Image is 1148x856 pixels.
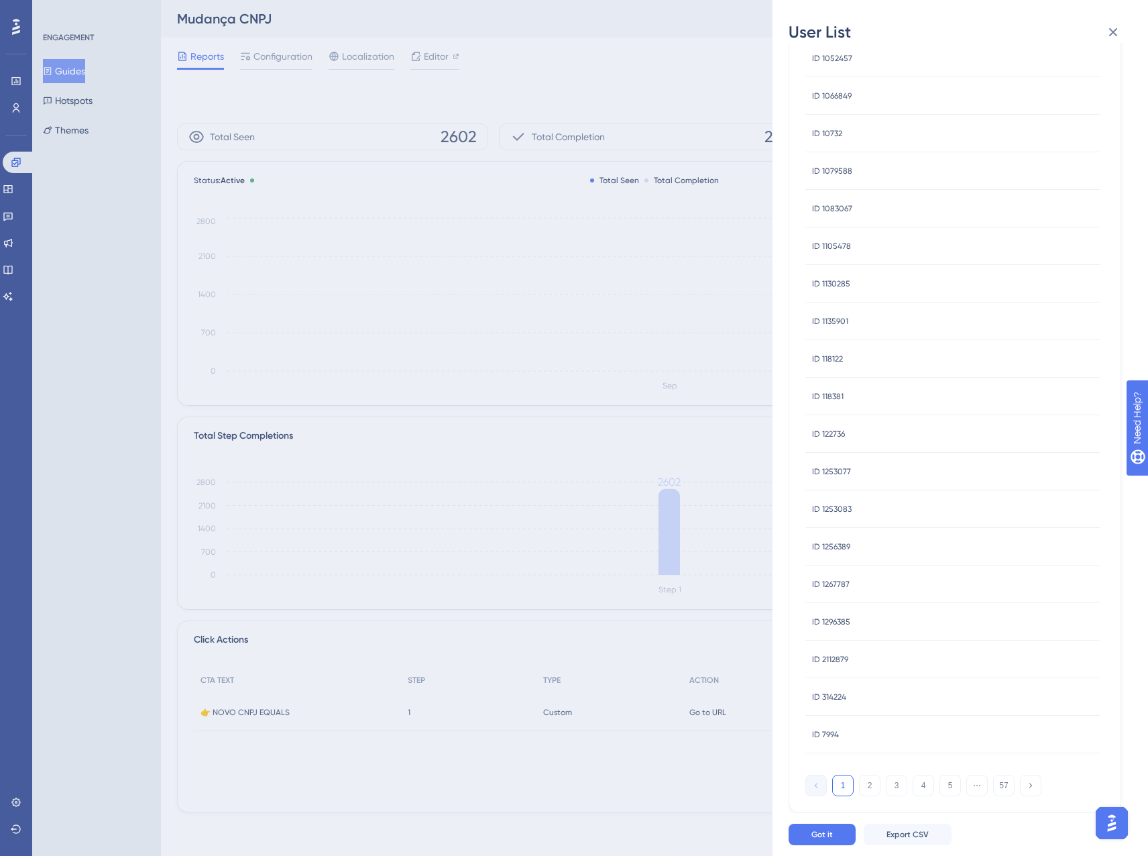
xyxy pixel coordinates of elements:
[886,775,907,796] button: 3
[812,729,839,740] span: ID 7994
[812,278,850,289] span: ID 1130285
[812,91,852,101] span: ID 1066849
[812,617,850,627] span: ID 1296385
[812,354,843,364] span: ID 118122
[939,775,961,796] button: 5
[864,824,952,845] button: Export CSV
[859,775,880,796] button: 2
[32,3,84,19] span: Need Help?
[812,391,844,402] span: ID 118381
[812,166,852,176] span: ID 1079588
[789,824,856,845] button: Got it
[886,829,929,840] span: Export CSV
[913,775,934,796] button: 4
[812,654,848,665] span: ID 2112879
[812,466,851,477] span: ID 1253077
[812,241,851,252] span: ID 1105478
[812,53,852,64] span: ID 1052457
[812,541,850,552] span: ID 1256389
[812,504,852,515] span: ID 1253083
[789,21,1132,43] div: User List
[812,203,852,214] span: ID 1083067
[966,775,988,796] button: ⋯
[812,316,848,327] span: ID 1135901
[812,128,842,139] span: ID 10732
[811,829,833,840] span: Got it
[1092,803,1132,843] iframe: UserGuiding AI Assistant Launcher
[993,775,1015,796] button: 57
[812,692,846,702] span: ID 314224
[832,775,854,796] button: 1
[812,429,845,439] span: ID 122736
[812,579,850,590] span: ID 1267787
